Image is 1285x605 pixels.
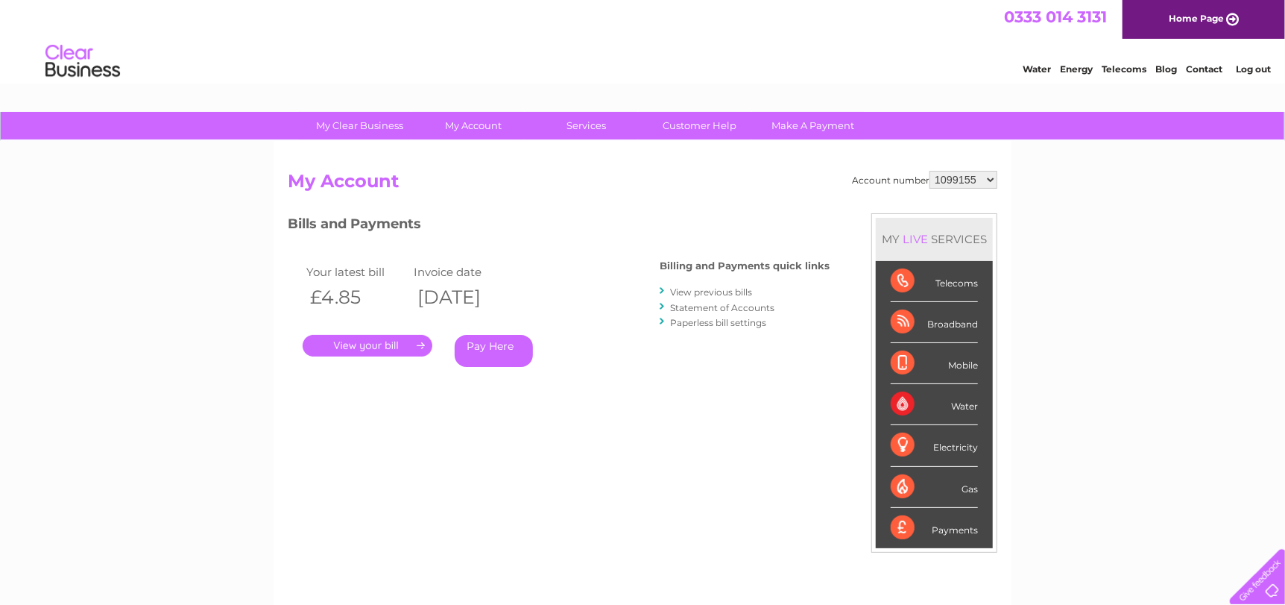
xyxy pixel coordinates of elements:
[291,8,996,72] div: Clear Business is a trading name of Verastar Limited (registered in [GEOGRAPHIC_DATA] No. 3667643...
[1102,63,1146,75] a: Telecoms
[876,218,993,260] div: MY SERVICES
[299,112,422,140] a: My Clear Business
[1236,63,1271,75] a: Log out
[752,112,875,140] a: Make A Payment
[1186,63,1222,75] a: Contact
[639,112,762,140] a: Customer Help
[660,260,830,272] h4: Billing and Payments quick links
[1004,7,1107,26] a: 0333 014 3131
[1023,63,1051,75] a: Water
[412,112,535,140] a: My Account
[1060,63,1093,75] a: Energy
[410,262,517,282] td: Invoice date
[288,171,997,199] h2: My Account
[410,282,517,313] th: [DATE]
[852,171,997,189] div: Account number
[45,39,121,84] img: logo.png
[891,302,978,343] div: Broadband
[891,425,978,466] div: Electricity
[891,467,978,508] div: Gas
[455,335,533,367] a: Pay Here
[900,232,931,246] div: LIVE
[303,282,410,313] th: £4.85
[670,302,774,313] a: Statement of Accounts
[288,213,830,239] h3: Bills and Payments
[891,343,978,384] div: Mobile
[891,384,978,425] div: Water
[670,286,752,298] a: View previous bills
[1155,63,1177,75] a: Blog
[303,262,410,282] td: Your latest bill
[891,261,978,302] div: Telecoms
[303,335,432,357] a: .
[525,112,648,140] a: Services
[891,508,978,548] div: Payments
[670,317,766,328] a: Paperless bill settings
